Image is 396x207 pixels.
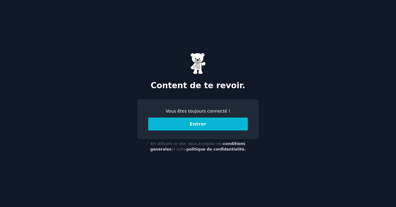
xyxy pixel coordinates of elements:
[151,142,223,146] font: En utilisant ce site, vous acceptez nos
[151,81,245,90] font: Content de te revoir.
[186,147,246,151] a: politique de confidentialité.
[171,147,187,151] font: et notre
[150,142,245,151] a: conditions générales
[148,122,248,126] a: Entrer
[166,109,230,114] font: Vous êtes toujours connecté !
[148,118,248,130] button: Entrer
[190,53,206,74] img: Ours en gélatine
[190,122,206,126] font: Entrer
